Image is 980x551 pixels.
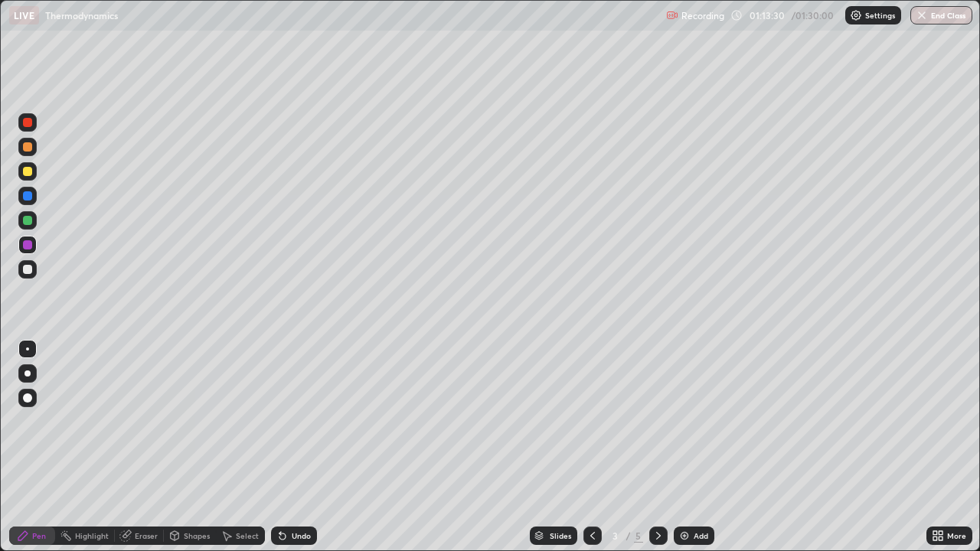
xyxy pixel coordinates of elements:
img: end-class-cross [916,9,928,21]
div: Eraser [135,532,158,540]
img: add-slide-button [678,530,691,542]
div: Shapes [184,532,210,540]
img: class-settings-icons [850,9,862,21]
p: Recording [681,10,724,21]
div: 3 [608,531,623,540]
p: Thermodynamics [45,9,118,21]
div: Undo [292,532,311,540]
div: Slides [550,532,571,540]
div: Add [694,532,708,540]
div: Select [236,532,259,540]
div: Highlight [75,532,109,540]
div: Pen [32,532,46,540]
div: 5 [634,529,643,543]
img: recording.375f2c34.svg [666,9,678,21]
p: LIVE [14,9,34,21]
div: / [626,531,631,540]
button: End Class [910,6,972,24]
div: More [947,532,966,540]
p: Settings [865,11,895,19]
